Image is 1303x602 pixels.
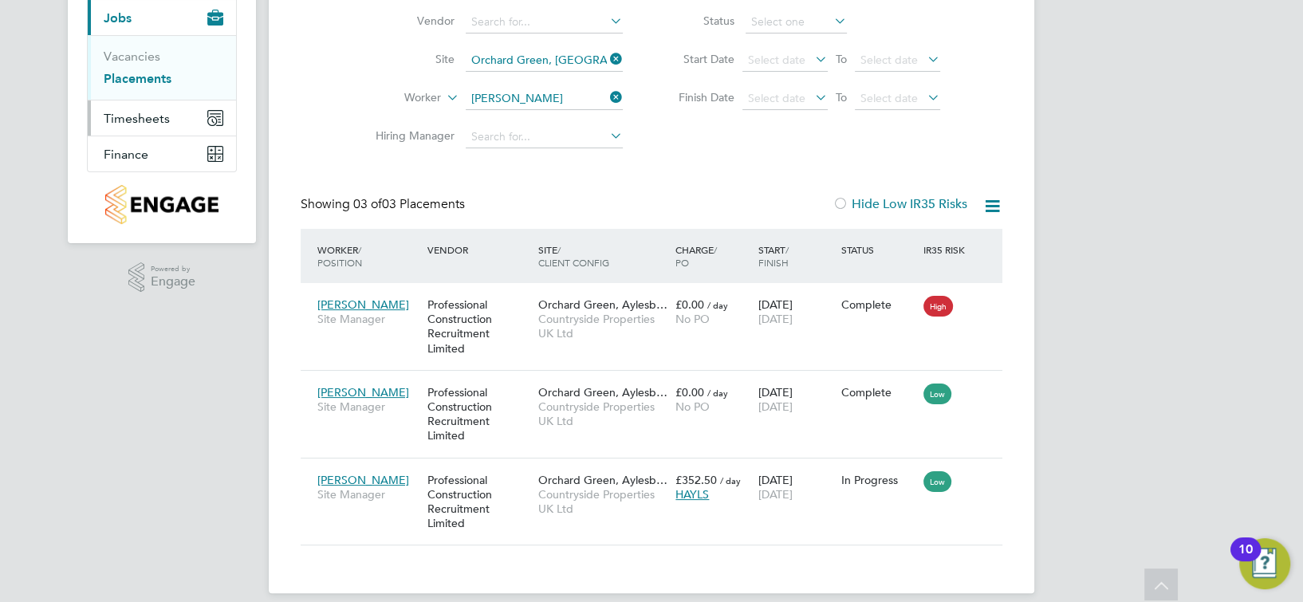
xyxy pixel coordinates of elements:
span: [DATE] [758,399,793,414]
span: Orchard Green, Aylesb… [537,385,667,399]
span: Orchard Green, Aylesb… [537,297,667,312]
a: [PERSON_NAME]Site ManagerProfessional Construction Recruitment LimitedOrchard Green, Aylesb…Count... [313,376,1002,390]
span: Countryside Properties UK Ltd [537,487,667,516]
button: Timesheets [88,100,236,136]
div: Professional Construction Recruitment Limited [423,289,533,364]
span: Site Manager [317,399,419,414]
div: [DATE] [754,377,837,422]
span: Select date [860,53,918,67]
div: [DATE] [754,465,837,510]
div: Professional Construction Recruitment Limited [423,377,533,451]
a: Powered byEngage [128,262,196,293]
span: Finance [104,147,148,162]
label: Vendor [363,14,455,28]
span: Site Manager [317,312,419,326]
span: To [831,49,852,69]
span: [PERSON_NAME] [317,385,409,399]
input: Search for... [466,11,623,33]
span: Engage [151,275,195,289]
span: HAYLS [675,487,709,502]
a: Go to home page [87,185,237,224]
span: Jobs [104,10,132,26]
input: Select one [746,11,847,33]
span: No PO [675,312,710,326]
span: / Finish [758,243,789,269]
span: Select date [748,91,805,105]
span: Orchard Green, Aylesb… [537,473,667,487]
img: countryside-properties-logo-retina.png [105,185,218,224]
a: Placements [104,71,171,86]
button: Finance [88,136,236,171]
span: £0.00 [675,385,704,399]
span: Countryside Properties UK Ltd [537,312,667,340]
div: In Progress [841,473,916,487]
label: Finish Date [663,90,734,104]
span: / day [707,299,728,311]
span: / day [707,387,728,399]
div: Vendor [423,235,533,264]
span: Low [923,471,951,492]
span: Countryside Properties UK Ltd [537,399,667,428]
span: [DATE] [758,312,793,326]
label: Hide Low IR35 Risks [833,196,967,212]
div: Status [837,235,920,264]
label: Worker [349,90,441,106]
div: 10 [1238,549,1253,570]
span: / Position [317,243,362,269]
a: [PERSON_NAME]Site ManagerProfessional Construction Recruitment LimitedOrchard Green, Aylesb…Count... [313,289,1002,302]
div: Complete [841,297,916,312]
label: Status [663,14,734,28]
span: To [831,87,852,108]
span: Select date [748,53,805,67]
label: Hiring Manager [363,128,455,143]
span: £0.00 [675,297,704,312]
span: / Client Config [537,243,608,269]
span: 03 of [353,196,382,212]
div: Worker [313,235,423,277]
span: No PO [675,399,710,414]
span: Timesheets [104,111,170,126]
span: [DATE] [758,487,793,502]
span: [PERSON_NAME] [317,473,409,487]
input: Search for... [466,126,623,148]
span: / PO [675,243,717,269]
span: Select date [860,91,918,105]
div: [DATE] [754,289,837,334]
span: [PERSON_NAME] [317,297,409,312]
a: Vacancies [104,49,160,64]
span: High [923,296,953,317]
span: / day [720,474,741,486]
span: 03 Placements [353,196,465,212]
span: Site Manager [317,487,419,502]
span: £352.50 [675,473,717,487]
div: Professional Construction Recruitment Limited [423,465,533,539]
button: Open Resource Center, 10 new notifications [1239,538,1290,589]
span: Low [923,384,951,404]
span: Powered by [151,262,195,276]
label: Start Date [663,52,734,66]
div: Charge [671,235,754,277]
div: Complete [841,385,916,399]
div: IR35 Risk [919,235,974,264]
label: Site [363,52,455,66]
div: Jobs [88,35,236,100]
input: Search for... [466,88,623,110]
a: [PERSON_NAME]Site ManagerProfessional Construction Recruitment LimitedOrchard Green, Aylesb…Count... [313,464,1002,478]
input: Search for... [466,49,623,72]
div: Start [754,235,837,277]
div: Showing [301,196,468,213]
div: Site [533,235,671,277]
